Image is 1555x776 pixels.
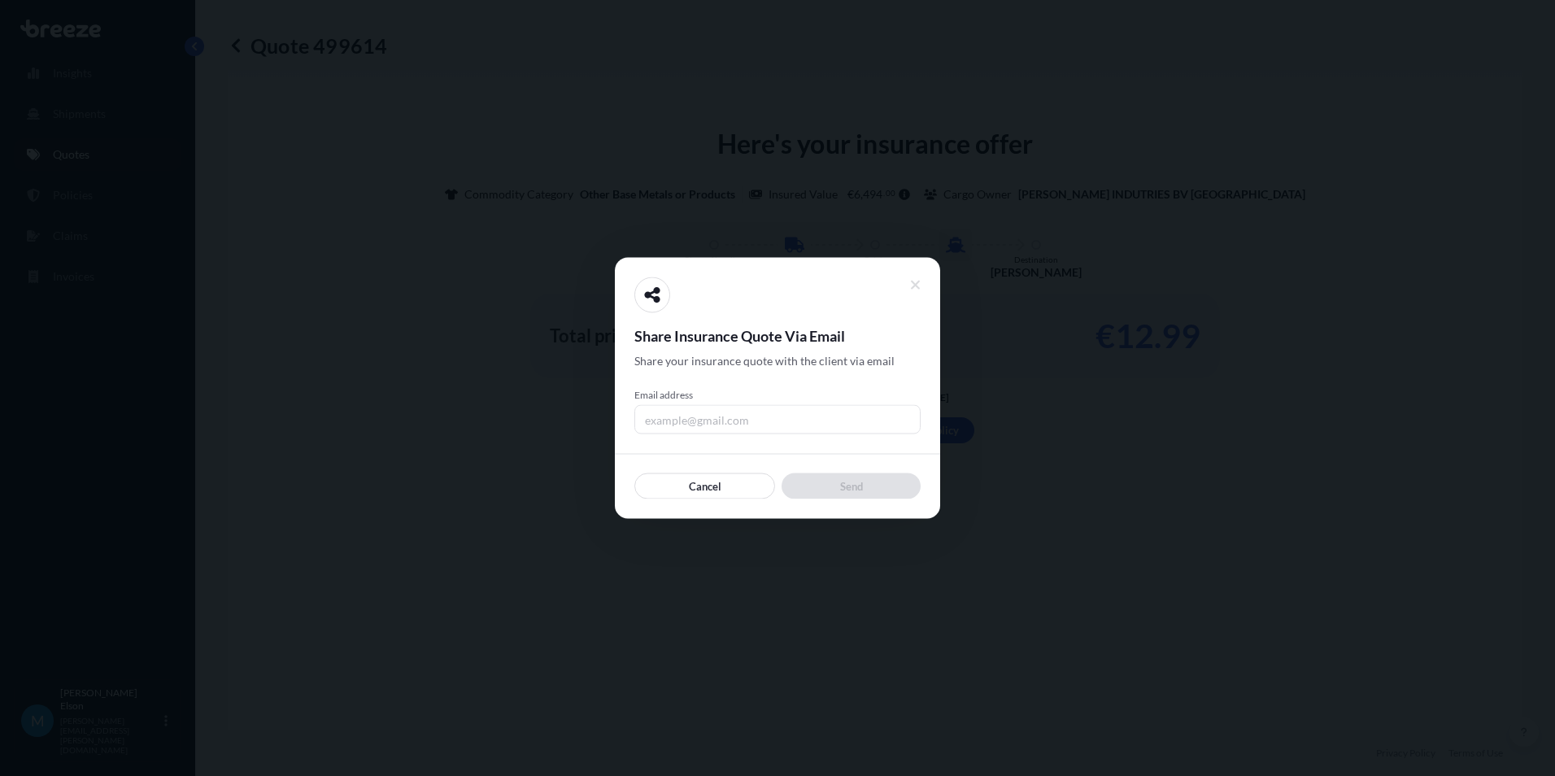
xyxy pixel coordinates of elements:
span: Share your insurance quote with the client via email [634,353,895,369]
p: Send [840,478,863,495]
input: example@gmail.com [634,405,921,434]
button: Cancel [634,473,775,499]
button: Send [782,473,921,499]
span: Share Insurance Quote Via Email [634,326,921,346]
span: Email address [634,389,921,402]
p: Cancel [689,478,721,495]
